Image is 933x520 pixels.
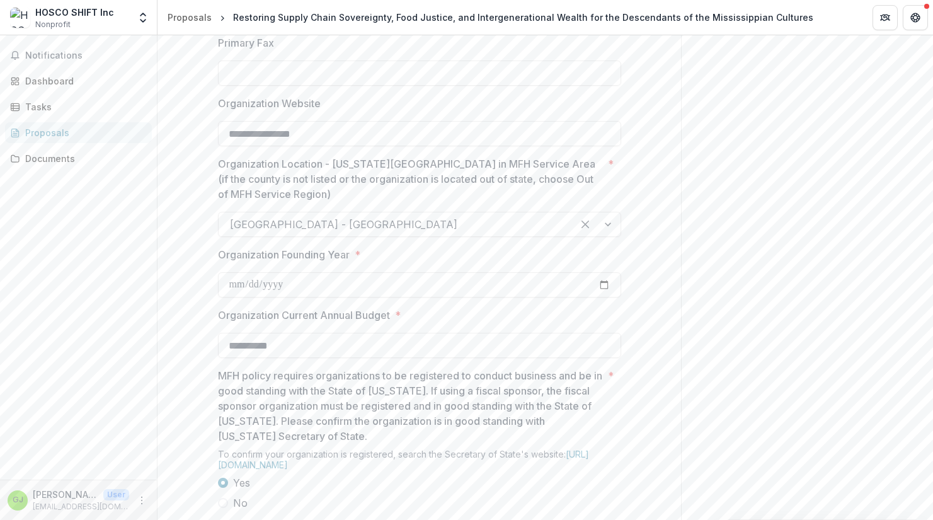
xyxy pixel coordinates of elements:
img: HOSCO SHIFT Inc [10,8,30,28]
p: [EMAIL_ADDRESS][DOMAIN_NAME] [33,501,129,512]
button: More [134,493,149,508]
button: Get Help [903,5,928,30]
div: Proposals [25,126,142,139]
button: Notifications [5,45,152,66]
div: Documents [25,152,142,165]
a: Dashboard [5,71,152,91]
div: To confirm your organization is registered, search the Secretary of State's website: [218,449,621,475]
p: Organization Location - [US_STATE][GEOGRAPHIC_DATA] in MFH Service Area (if the county is not lis... [218,156,603,202]
div: HOSCO SHIFT Inc [35,6,114,19]
nav: breadcrumb [163,8,818,26]
div: Restoring Supply Chain Sovereignty, Food Justice, and Intergenerational Wealth for the Descendant... [233,11,813,24]
div: Tasks [25,100,142,113]
span: Nonprofit [35,19,71,30]
a: Proposals [5,122,152,143]
button: Partners [873,5,898,30]
p: User [103,489,129,500]
a: [URL][DOMAIN_NAME] [218,449,589,470]
a: Proposals [163,8,217,26]
button: Open entity switcher [134,5,152,30]
span: Yes [233,475,250,490]
p: Primary Fax [218,35,274,50]
p: MFH policy requires organizations to be registered to conduct business and be in good standing wi... [218,368,603,444]
div: Dashboard [25,74,142,88]
div: Proposals [168,11,212,24]
span: Notifications [25,50,147,61]
p: Organization Website [218,96,321,111]
a: Tasks [5,96,152,117]
div: Gibron Jones [13,496,23,504]
span: No [233,495,248,511]
p: Organization Current Annual Budget [218,308,390,323]
a: Documents [5,148,152,169]
div: Clear selected options [575,214,595,234]
p: [PERSON_NAME] [33,488,98,501]
p: Organization Founding Year [218,247,350,262]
